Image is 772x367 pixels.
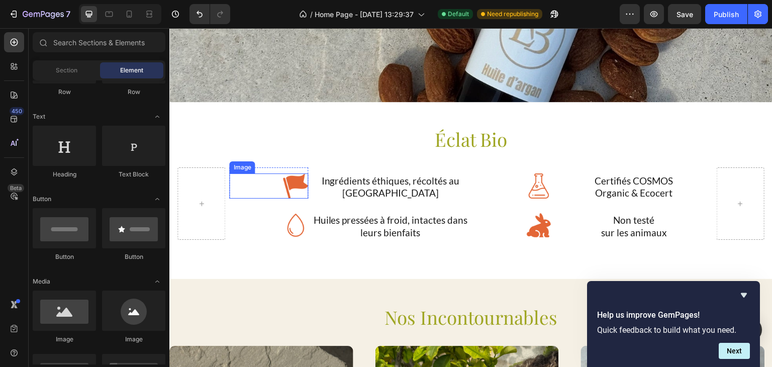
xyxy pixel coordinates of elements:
[357,145,382,170] img: gempages_569188605331768341-b0c87338-078f-453f-b90a-ea1770168325.png
[448,10,469,19] span: Default
[120,66,143,75] span: Element
[102,335,165,344] div: Image
[33,252,96,261] div: Button
[33,335,96,344] div: Image
[149,273,165,290] span: Toggle open
[386,146,543,172] h2: Certifiés COSMOS Organic & Ecocert
[169,28,772,367] iframe: Design area
[66,8,70,20] p: 7
[719,343,750,359] button: Next question
[189,4,230,24] div: Undo/Redo
[33,170,96,179] div: Heading
[102,170,165,179] div: Text Block
[410,185,519,212] h2: Non testé sur les animaux
[357,185,382,210] img: gempages_569188605331768341-05506905-a7a1-4fc7-b4ed-b51fe53b86d9.png
[677,10,693,19] span: Save
[668,4,701,24] button: Save
[315,9,414,20] span: Home Page - [DATE] 13:29:37
[149,109,165,125] span: Toggle open
[714,9,739,20] div: Publish
[33,87,96,97] div: Row
[597,325,750,335] p: Quick feedback to build what you need.
[56,66,77,75] span: Section
[33,112,45,121] span: Text
[33,277,50,286] span: Media
[4,4,75,24] button: 7
[705,4,747,24] button: Publish
[597,289,750,359] div: Help us improve GemPages!
[33,195,51,204] span: Button
[102,252,165,261] div: Button
[10,107,24,115] div: 450
[33,32,165,52] input: Search Sections & Elements
[8,184,24,192] div: Beta
[597,309,750,321] h2: Help us improve GemPages!
[102,87,165,97] div: Row
[738,289,750,301] button: Hide survey
[149,191,165,207] span: Toggle open
[487,10,538,19] span: Need republishing
[310,9,313,20] span: /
